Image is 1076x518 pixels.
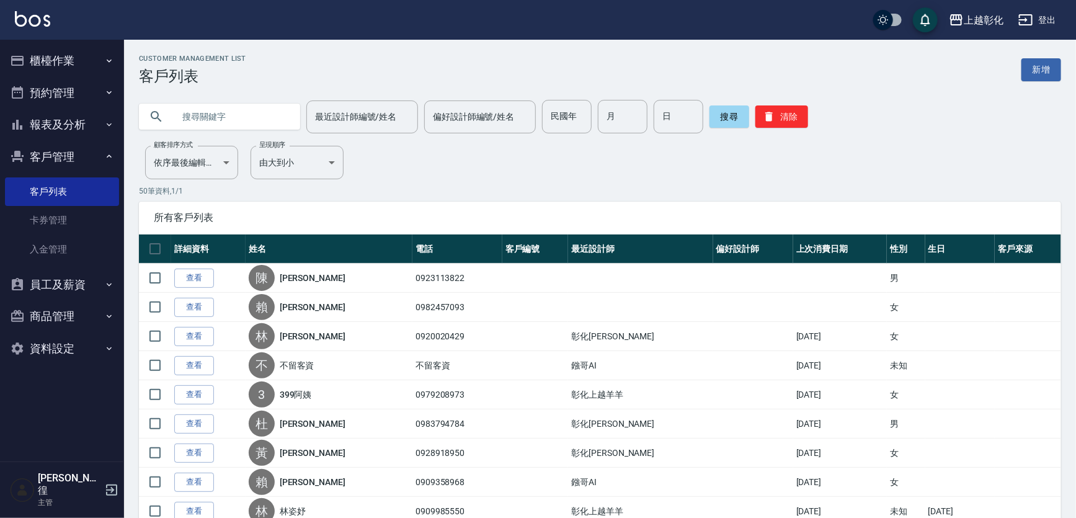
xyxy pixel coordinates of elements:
td: [DATE] [793,322,887,351]
a: 查看 [174,298,214,317]
a: 卡券管理 [5,206,119,234]
div: 3 [249,382,275,408]
th: 偏好設計師 [713,234,793,264]
td: [DATE] [793,380,887,409]
td: 彰化[PERSON_NAME] [568,439,713,468]
td: 鏹哥AI [568,468,713,497]
td: 彰化上越羊羊 [568,380,713,409]
td: 0909358968 [412,468,502,497]
a: [PERSON_NAME] [280,301,345,313]
td: 0983794784 [412,409,502,439]
img: Logo [15,11,50,27]
a: [PERSON_NAME] [280,447,345,459]
th: 詳細資料 [171,234,246,264]
button: 櫃檯作業 [5,45,119,77]
button: 報表及分析 [5,109,119,141]
th: 電話 [412,234,502,264]
label: 呈現順序 [259,140,285,150]
a: 不留客資 [280,359,314,372]
td: 女 [887,380,925,409]
a: 查看 [174,356,214,375]
button: 預約管理 [5,77,119,109]
td: 0982457093 [412,293,502,322]
span: 所有客戶列表 [154,212,1046,224]
div: 黃 [249,440,275,466]
a: 新增 [1021,58,1061,81]
th: 客戶來源 [995,234,1061,264]
td: 女 [887,439,925,468]
button: 員工及薪資 [5,269,119,301]
a: 查看 [174,444,214,463]
td: 男 [887,409,925,439]
button: 資料設定 [5,333,119,365]
a: 399阿姨 [280,388,312,401]
td: 0979208973 [412,380,502,409]
td: 不留客資 [412,351,502,380]
a: [PERSON_NAME] [280,476,345,488]
div: 賴 [249,294,275,320]
button: save [913,7,938,32]
a: 查看 [174,327,214,346]
th: 最近設計師 [568,234,713,264]
div: 由大到小 [251,146,344,179]
button: 登出 [1013,9,1061,32]
button: 商品管理 [5,300,119,333]
a: 查看 [174,385,214,404]
td: [DATE] [793,468,887,497]
h2: Customer Management List [139,55,246,63]
th: 性別 [887,234,925,264]
td: 女 [887,468,925,497]
td: 0920020429 [412,322,502,351]
td: 0923113822 [412,264,502,293]
p: 主管 [38,497,101,508]
div: 杜 [249,411,275,437]
a: [PERSON_NAME] [280,272,345,284]
td: 未知 [887,351,925,380]
th: 生日 [925,234,995,264]
th: 上次消費日期 [793,234,887,264]
div: 陳 [249,265,275,291]
button: 搜尋 [709,105,749,128]
button: 上越彰化 [944,7,1008,33]
a: 查看 [174,269,214,288]
td: 鏹哥AI [568,351,713,380]
div: 上越彰化 [964,12,1003,28]
td: 女 [887,322,925,351]
h3: 客戶列表 [139,68,246,85]
td: 女 [887,293,925,322]
td: 男 [887,264,925,293]
h5: [PERSON_NAME]徨 [38,472,101,497]
td: 彰化[PERSON_NAME] [568,409,713,439]
th: 客戶編號 [502,234,569,264]
a: 查看 [174,473,214,492]
td: [DATE] [793,439,887,468]
button: 清除 [755,105,808,128]
th: 姓名 [246,234,412,264]
div: 依序最後編輯時間 [145,146,238,179]
a: [PERSON_NAME] [280,418,345,430]
p: 50 筆資料, 1 / 1 [139,185,1061,197]
label: 顧客排序方式 [154,140,193,150]
img: Person [10,478,35,502]
a: 查看 [174,414,214,434]
div: 林 [249,323,275,349]
a: 客戶列表 [5,177,119,206]
td: 彰化[PERSON_NAME] [568,322,713,351]
td: [DATE] [793,351,887,380]
button: 客戶管理 [5,141,119,173]
div: 賴 [249,469,275,495]
a: 入金管理 [5,235,119,264]
td: 0928918950 [412,439,502,468]
td: [DATE] [793,409,887,439]
a: 林姿妤 [280,505,306,517]
a: [PERSON_NAME] [280,330,345,342]
input: 搜尋關鍵字 [174,100,290,133]
div: 不 [249,352,275,378]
